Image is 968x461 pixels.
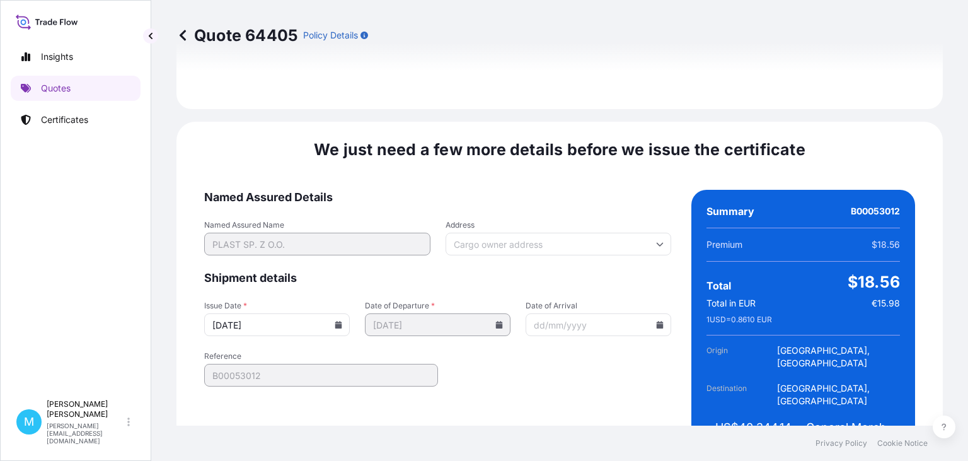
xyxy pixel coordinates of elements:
[851,205,900,218] span: B00053012
[204,271,671,286] span: Shipment details
[446,220,672,230] span: Address
[314,139,805,160] span: We just need a few more details before we issue the certificate
[365,313,510,336] input: dd/mm/yyyy
[47,399,125,419] p: [PERSON_NAME] [PERSON_NAME]
[204,220,430,230] span: Named Assured Name
[872,238,900,251] span: $18.56
[777,344,900,370] span: [GEOGRAPHIC_DATA], [GEOGRAPHIC_DATA]
[204,351,438,361] span: Reference
[706,344,777,370] span: Origin
[872,297,900,310] span: €15.98
[446,233,672,255] input: Cargo owner address
[204,190,671,205] span: Named Assured Details
[204,301,350,311] span: Issue Date
[777,382,900,407] span: [GEOGRAPHIC_DATA], [GEOGRAPHIC_DATA]
[815,438,867,448] a: Privacy Policy
[11,44,141,69] a: Insights
[706,382,777,407] span: Destination
[706,238,742,251] span: Premium
[706,297,756,310] span: Total in EUR
[176,25,298,45] p: Quote 64405
[41,50,73,63] p: Insights
[204,364,438,387] input: Your internal reference
[24,416,34,428] span: M
[47,422,125,445] p: [PERSON_NAME][EMAIL_ADDRESS][DOMAIN_NAME]
[41,82,71,95] p: Quotes
[303,29,358,42] p: Policy Details
[706,279,731,292] span: Total
[526,301,671,311] span: Date of Arrival
[526,313,671,336] input: dd/mm/yyyy
[848,272,900,292] span: $18.56
[365,301,510,311] span: Date of Departure
[706,205,754,218] span: Summary
[877,438,928,448] a: Cookie Notice
[11,76,141,101] a: Quotes
[806,420,900,435] span: General Merchandise
[706,315,772,325] span: 1 USD = 0.8610 EUR
[11,107,141,132] a: Certificates
[715,420,792,435] span: US$40,344.14
[41,114,88,126] p: Certificates
[204,313,350,336] input: dd/mm/yyyy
